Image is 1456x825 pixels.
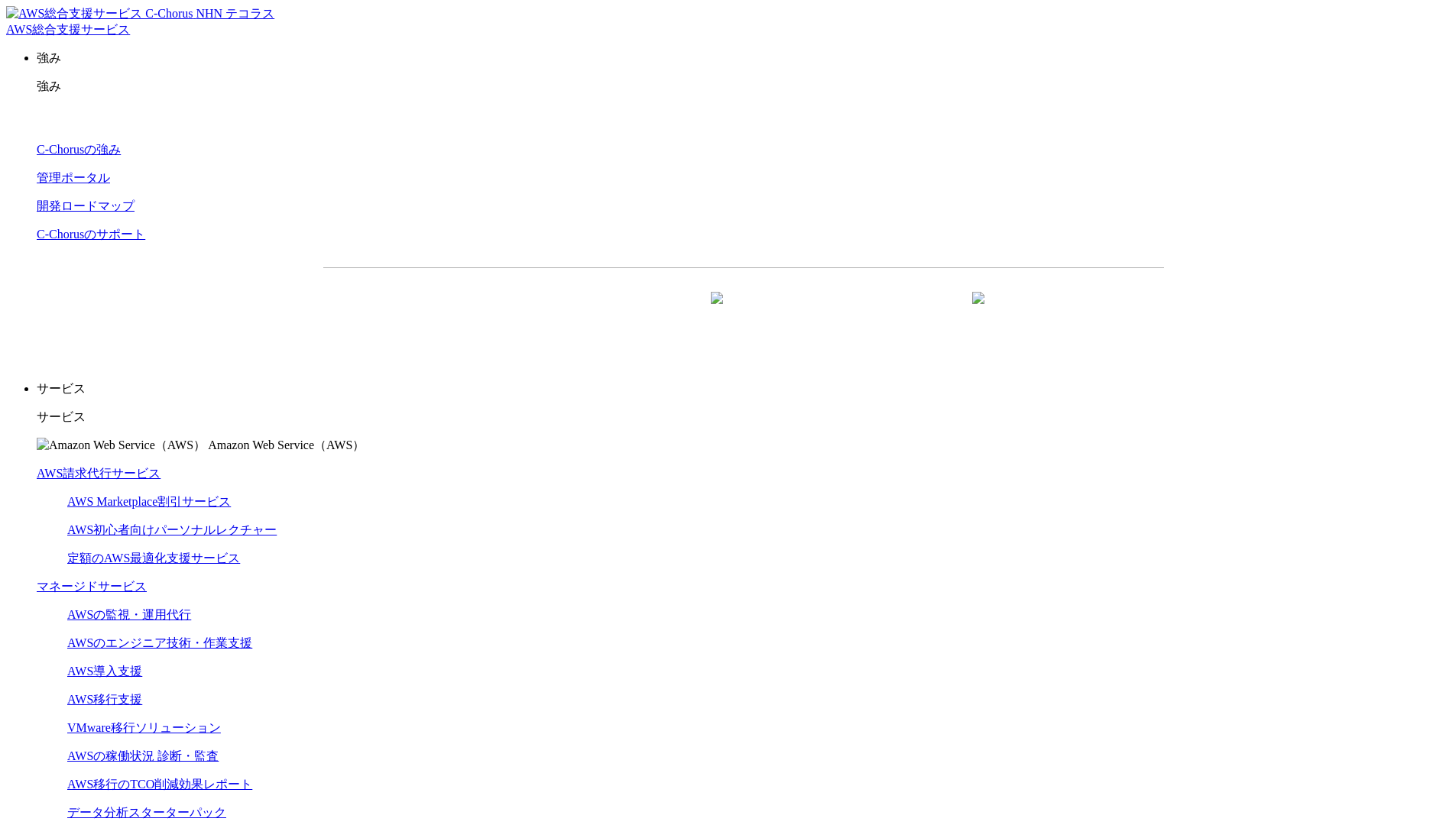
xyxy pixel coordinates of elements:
a: AWS初心者向けパーソナルレクチャー [67,523,277,536]
img: Amazon Web Service（AWS） [37,438,206,454]
a: AWS Marketplace割引サービス [67,495,231,508]
p: 強み [37,50,1450,66]
img: AWS総合支援サービス C-Chorus [6,6,193,22]
img: 矢印 [711,292,723,332]
a: 開発ロードマップ [37,199,135,212]
a: AWS移行支援 [67,693,142,706]
a: データ分析スターターパック [67,806,226,819]
a: AWS導入支援 [67,665,142,678]
p: サービス [37,409,1450,425]
img: 矢印 [972,292,984,332]
a: 定額のAWS最適化支援サービス [67,552,240,565]
span: Amazon Web Service（AWS） [208,438,365,451]
p: サービス [37,381,1450,397]
a: AWSの監視・運用代行 [67,608,191,621]
a: 管理ポータル [37,171,110,184]
a: AWSのエンジニア技術・作業支援 [67,636,252,649]
a: マネージドサービス [37,580,147,593]
p: 強み [37,79,1450,95]
a: AWS請求代行サービス [37,467,161,480]
a: VMware移行ソリューション [67,721,221,734]
a: C-Chorusのサポート [37,228,145,241]
a: まずは相談する [751,293,997,331]
a: AWSの稼働状況 診断・監査 [67,749,219,762]
a: AWS総合支援サービス C-Chorus NHN テコラスAWS総合支援サービス [6,7,274,36]
a: C-Chorusの強み [37,143,121,156]
a: 資料を請求する [490,293,736,331]
a: AWS移行のTCO削減効果レポート [67,778,252,791]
